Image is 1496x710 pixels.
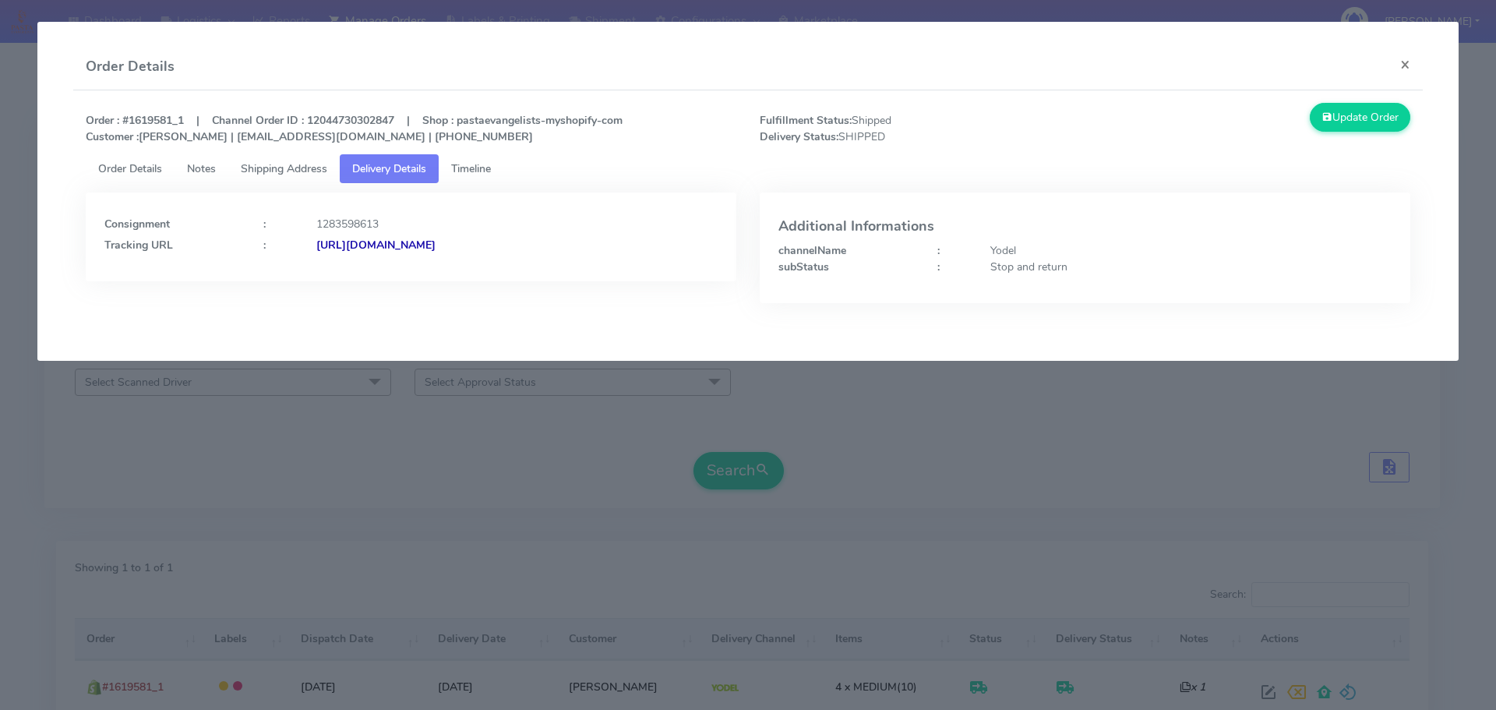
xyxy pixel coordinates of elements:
span: Notes [187,161,216,176]
button: Update Order [1310,103,1411,132]
button: Close [1388,44,1423,85]
strong: Fulfillment Status: [760,113,852,128]
strong: Consignment [104,217,170,231]
div: Stop and return [979,259,1403,275]
div: 1283598613 [305,216,729,232]
span: Shipped SHIPPED [748,112,1085,145]
span: Shipping Address [241,161,327,176]
strong: channelName [778,243,846,258]
strong: : [263,238,266,253]
h4: Additional Informations [778,219,1392,235]
span: Order Details [98,161,162,176]
h4: Order Details [86,56,175,77]
strong: Tracking URL [104,238,173,253]
strong: Delivery Status: [760,129,838,144]
strong: subStatus [778,260,829,274]
span: Timeline [451,161,491,176]
ul: Tabs [86,154,1411,183]
strong: Order : #1619581_1 | Channel Order ID : 12044730302847 | Shop : pastaevangelists-myshopify-com [P... [86,113,623,144]
strong: : [937,260,940,274]
strong: : [937,243,940,258]
div: Yodel [979,242,1403,259]
strong: : [263,217,266,231]
strong: [URL][DOMAIN_NAME] [316,238,436,253]
strong: Customer : [86,129,139,144]
span: Delivery Details [352,161,426,176]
